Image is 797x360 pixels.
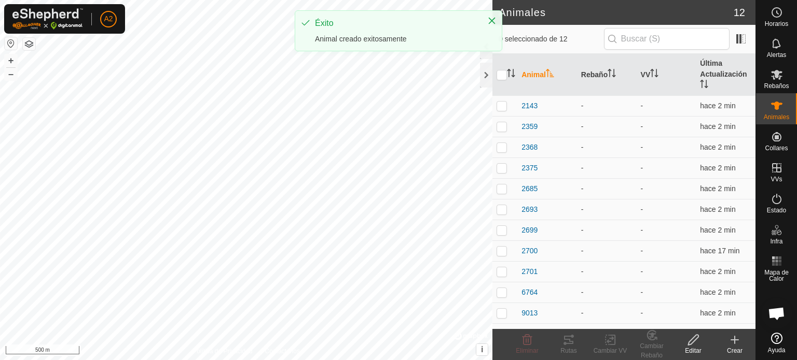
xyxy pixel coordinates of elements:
[641,205,643,213] app-display-virtual-paddock-transition: -
[700,122,735,131] span: 23 sept 2025, 11:04
[771,176,782,182] span: VVs
[581,142,633,153] div: -
[631,341,672,360] div: Cambiar Rebaño
[581,163,633,174] div: -
[700,226,735,234] span: 23 sept 2025, 11:04
[700,205,735,213] span: 23 sept 2025, 11:04
[641,143,643,151] app-display-virtual-paddock-transition: -
[521,142,538,153] span: 2368
[546,70,554,79] p-sorticon: Activar para ordenar
[5,54,17,67] button: +
[521,163,538,174] span: 2375
[641,309,643,317] app-display-virtual-paddock-transition: -
[581,287,633,298] div: -
[193,347,252,356] a: Política de Privacidad
[700,267,735,276] span: 23 sept 2025, 11:04
[521,204,538,215] span: 2693
[764,83,789,89] span: Rebaños
[589,346,631,355] div: Cambiar VV
[23,38,35,50] button: Capas del Mapa
[315,34,477,45] div: Animal creado exitosamente
[770,238,782,244] span: Infra
[581,100,633,111] div: -
[577,54,637,96] th: Rebaño
[521,183,538,194] span: 2685
[641,122,643,131] app-display-virtual-paddock-transition: -
[761,298,792,329] div: Chat abierto
[641,164,643,172] app-display-virtual-paddock-transition: -
[650,70,658,79] p-sorticon: Activar para ordenar
[581,225,633,236] div: -
[265,347,300,356] a: Contáctenos
[521,308,538,319] span: 9013
[756,328,797,357] a: Ayuda
[521,225,538,236] span: 2699
[637,54,696,96] th: VV
[700,309,735,317] span: 23 sept 2025, 11:04
[5,68,17,80] button: –
[641,288,643,296] app-display-virtual-paddock-transition: -
[765,21,788,27] span: Horarios
[700,247,739,255] span: 23 sept 2025, 10:49
[641,247,643,255] app-display-virtual-paddock-transition: -
[521,287,538,298] span: 6764
[516,347,538,354] span: Eliminar
[521,328,538,339] span: 9027
[499,6,734,19] h2: Animales
[764,114,789,120] span: Animales
[714,346,755,355] div: Crear
[581,246,633,256] div: -
[481,345,483,354] span: i
[476,344,488,355] button: i
[521,246,538,256] span: 2700
[315,17,477,30] div: Éxito
[5,37,17,50] button: Restablecer Mapa
[700,102,735,110] span: 23 sept 2025, 11:04
[581,183,633,194] div: -
[521,100,538,111] span: 2143
[641,102,643,110] app-display-virtual-paddock-transition: -
[581,204,633,215] div: -
[696,54,755,96] th: Última Actualización
[548,346,589,355] div: Rutas
[672,346,714,355] div: Editar
[700,288,735,296] span: 23 sept 2025, 11:04
[767,207,786,213] span: Estado
[641,226,643,234] app-display-virtual-paddock-transition: -
[581,308,633,319] div: -
[759,269,794,282] span: Mapa de Calor
[521,121,538,132] span: 2359
[700,81,708,90] p-sorticon: Activar para ordenar
[517,54,577,96] th: Animal
[641,184,643,193] app-display-virtual-paddock-transition: -
[700,143,735,151] span: 23 sept 2025, 11:04
[507,70,515,79] p-sorticon: Activar para ordenar
[521,266,538,277] span: 2701
[485,13,499,28] button: Close
[581,121,633,132] div: -
[700,184,735,193] span: 23 sept 2025, 11:04
[700,164,735,172] span: 23 sept 2025, 11:04
[734,5,745,20] span: 12
[581,266,633,277] div: -
[104,13,113,24] span: A2
[768,347,786,353] span: Ayuda
[641,267,643,276] app-display-virtual-paddock-transition: -
[581,328,633,339] div: -
[767,52,786,58] span: Alertas
[499,34,603,45] span: 0 seleccionado de 12
[765,145,788,151] span: Collares
[608,70,616,79] p-sorticon: Activar para ordenar
[604,28,730,50] input: Buscar (S)
[12,8,83,30] img: Logo Gallagher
